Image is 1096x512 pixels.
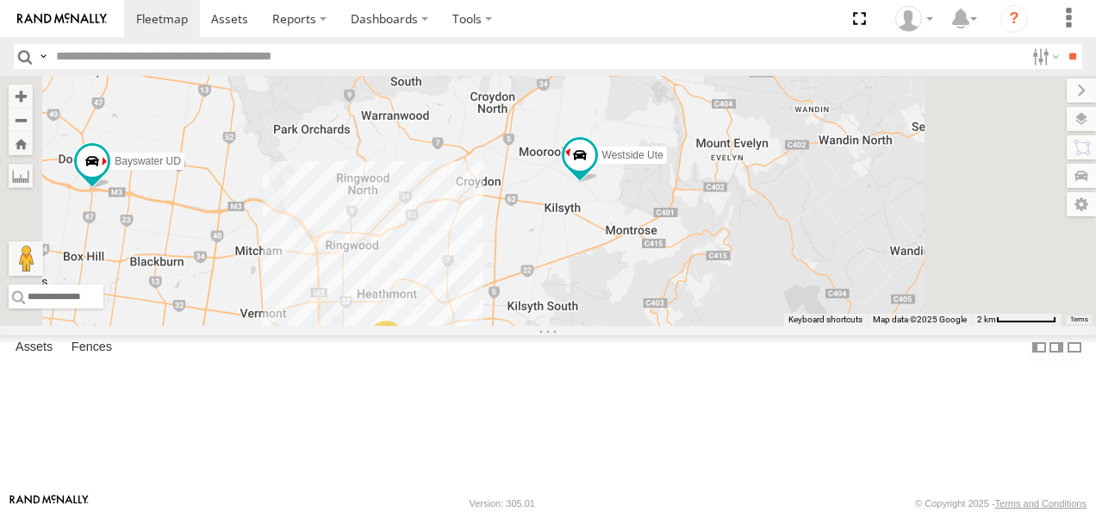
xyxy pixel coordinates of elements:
button: Keyboard shortcuts [788,314,862,326]
div: 4 [369,321,403,355]
label: Hide Summary Table [1066,335,1083,360]
a: Visit our Website [9,495,89,512]
button: Zoom out [9,108,33,132]
label: Search Query [36,44,50,69]
span: Westside Ute [602,149,663,161]
label: Dock Summary Table to the Right [1048,335,1065,360]
a: Terms and Conditions [995,498,1087,509]
label: Dock Summary Table to the Left [1031,335,1048,360]
a: Terms [1070,316,1088,323]
label: Search Filter Options [1025,44,1062,69]
button: Map Scale: 2 km per 66 pixels [972,314,1062,326]
span: Map data ©2025 Google [873,315,967,324]
button: Drag Pegman onto the map to open Street View [9,241,43,276]
i: ? [1000,5,1028,33]
div: © Copyright 2025 - [915,498,1087,509]
label: Map Settings [1067,192,1096,216]
button: Zoom Home [9,132,33,155]
div: Bayswater Sales Counter [889,6,939,32]
span: 2 km [977,315,996,324]
button: Zoom in [9,84,33,108]
label: Measure [9,164,33,188]
label: Assets [7,335,61,359]
label: Fences [63,335,121,359]
span: Bayswater UD [115,155,181,167]
div: Version: 305.01 [470,498,535,509]
img: rand-logo.svg [17,13,107,25]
